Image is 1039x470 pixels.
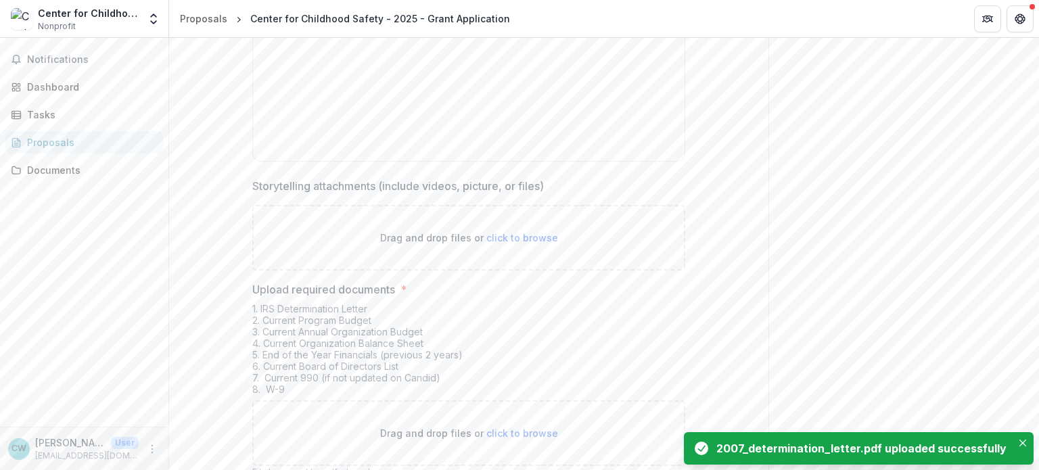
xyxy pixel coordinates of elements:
div: Center for Childhood Safety [38,6,139,20]
div: Notifications-bottom-right [678,427,1039,470]
div: Proposals [180,11,227,26]
button: Close [1015,435,1031,451]
button: More [144,441,160,457]
a: Dashboard [5,76,163,98]
button: Get Help [1007,5,1034,32]
nav: breadcrumb [175,9,515,28]
button: Notifications [5,49,163,70]
div: Documents [27,163,152,177]
p: Storytelling attachments (include videos, picture, or files) [252,178,544,194]
div: Christel Weinaug [11,444,26,453]
p: Drag and drop files or [380,426,558,440]
div: 2007_determination_letter.pdf uploaded successfully [716,440,1007,456]
p: [EMAIL_ADDRESS][DOMAIN_NAME] [35,450,139,462]
span: click to browse [486,232,558,243]
a: Proposals [5,131,163,154]
span: Nonprofit [38,20,76,32]
div: Tasks [27,108,152,122]
p: [PERSON_NAME] [35,436,106,450]
button: Partners [974,5,1001,32]
span: click to browse [486,427,558,439]
div: Center for Childhood Safety - 2025 - Grant Application [250,11,510,26]
a: Tasks [5,103,163,126]
div: Dashboard [27,80,152,94]
p: User [111,437,139,449]
div: 1. IRS Determination Letter 2. Current Program Budget 3. Current Annual Organization Budget 4. Cu... [252,303,685,400]
a: Documents [5,159,163,181]
div: Proposals [27,135,152,149]
a: Proposals [175,9,233,28]
img: Center for Childhood Safety [11,8,32,30]
p: Drag and drop files or [380,231,558,245]
p: Upload required documents [252,281,395,298]
span: Notifications [27,54,158,66]
button: Open entity switcher [144,5,163,32]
